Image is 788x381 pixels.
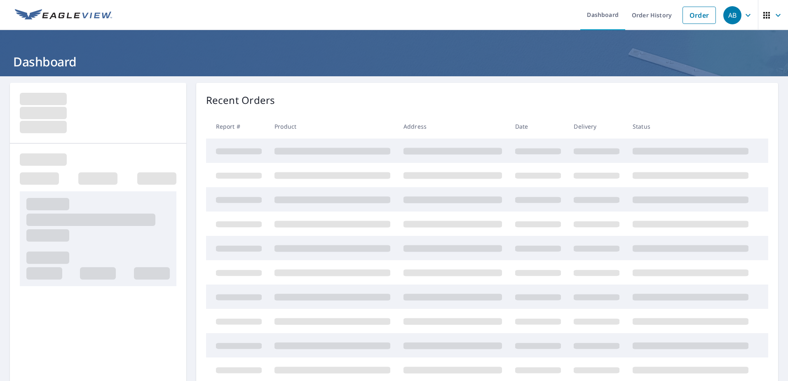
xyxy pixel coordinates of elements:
th: Report # [206,114,268,139]
th: Address [397,114,509,139]
a: Order [682,7,716,24]
th: Delivery [567,114,626,139]
img: EV Logo [15,9,112,21]
th: Status [626,114,755,139]
th: Product [268,114,397,139]
div: AB [723,6,741,24]
th: Date [509,114,568,139]
h1: Dashboard [10,53,778,70]
p: Recent Orders [206,93,275,108]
